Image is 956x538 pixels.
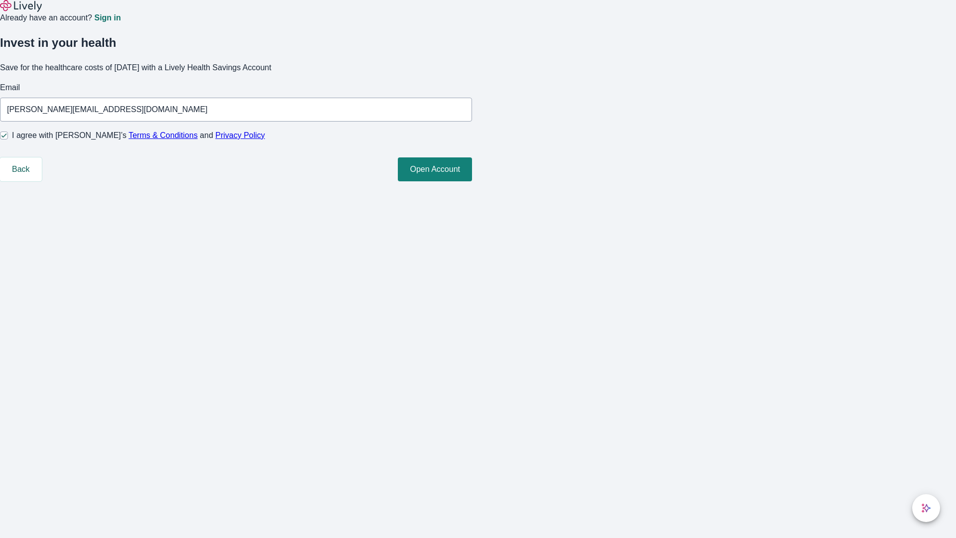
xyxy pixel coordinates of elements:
a: Sign in [94,14,120,22]
span: I agree with [PERSON_NAME]’s and [12,130,265,141]
a: Terms & Conditions [128,131,198,139]
a: Privacy Policy [216,131,265,139]
button: Open Account [398,157,472,181]
svg: Lively AI Assistant [921,503,931,513]
button: chat [912,494,940,522]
